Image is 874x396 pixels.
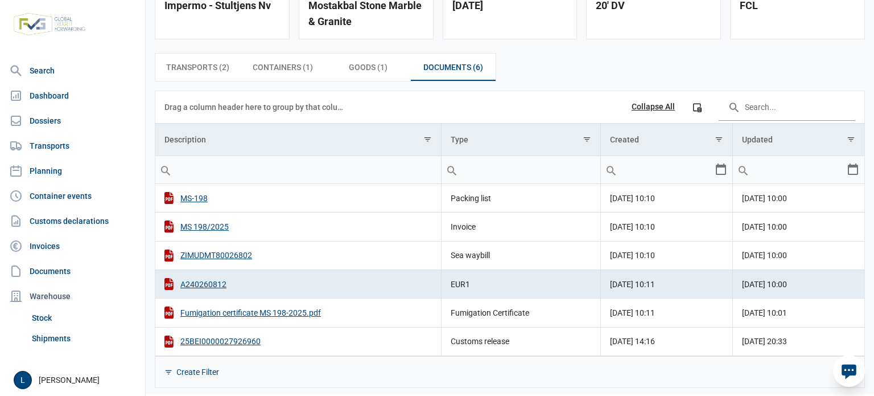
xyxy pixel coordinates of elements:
[610,194,655,203] span: [DATE] 10:10
[610,135,639,144] div: Created
[600,124,732,156] td: Column Created
[155,156,442,183] td: Filter cell
[176,367,219,377] div: Create Filter
[610,337,655,346] span: [DATE] 14:16
[847,135,855,144] span: Show filter options for column 'Updated'
[349,60,387,74] span: Goods (1)
[733,156,846,183] input: Filter cell
[610,251,655,260] span: [DATE] 10:10
[733,124,865,156] td: Column Updated
[164,135,206,144] div: Description
[715,135,723,144] span: Show filter options for column 'Created'
[164,336,432,348] div: 25BEI0000027926960
[423,135,432,144] span: Show filter options for column 'Description'
[27,308,141,328] a: Stock
[733,156,753,183] div: Search box
[164,192,432,204] div: MS-198
[442,184,600,213] td: Packing list
[687,97,707,117] div: Column Chooser
[610,280,655,289] span: [DATE] 10:11
[5,210,141,232] a: Customs declarations
[164,278,432,290] div: A240260812
[610,222,655,231] span: [DATE] 10:10
[742,251,787,260] span: [DATE] 10:00
[164,91,855,123] div: Data grid toolbar
[742,280,787,289] span: [DATE] 10:00
[5,185,141,207] a: Container events
[719,93,855,121] input: Search in the data grid
[5,134,141,157] a: Transports
[164,307,432,319] div: Fumigation certificate MS 198-2025.pdf
[742,308,787,317] span: [DATE] 10:01
[442,270,600,298] td: EUR1
[442,124,600,156] td: Column Type
[601,156,714,183] input: Filter cell
[442,156,600,183] td: Filter cell
[442,156,462,183] div: Search box
[442,241,600,270] td: Sea waybill
[742,222,787,231] span: [DATE] 10:00
[742,337,787,346] span: [DATE] 20:33
[164,250,432,262] div: ZIMUDMT80026802
[14,371,138,389] div: [PERSON_NAME]
[601,156,621,183] div: Search box
[5,109,141,132] a: Dossiers
[164,221,432,232] div: MS 198/2025
[610,308,655,317] span: [DATE] 10:11
[632,102,675,112] div: Collapse All
[451,135,468,144] div: Type
[155,156,176,183] div: Search box
[164,98,347,116] div: Drag a column header here to group by that column
[442,213,600,241] td: Invoice
[742,194,787,203] span: [DATE] 10:00
[5,84,141,107] a: Dashboard
[442,327,600,356] td: Customs release
[423,60,483,74] span: Documents (6)
[442,299,600,327] td: Fumigation Certificate
[9,9,90,40] img: FVG - Global freight forwarding
[5,235,141,258] a: Invoices
[253,60,313,74] span: Containers (1)
[733,156,865,183] td: Filter cell
[155,124,442,156] td: Column Description
[27,328,141,349] a: Shipments
[14,371,32,389] button: L
[5,260,141,283] a: Documents
[5,59,141,82] a: Search
[5,285,141,308] div: Warehouse
[714,156,728,183] div: Select
[166,60,229,74] span: Transports (2)
[583,135,591,144] span: Show filter options for column 'Type'
[5,160,141,182] a: Planning
[155,156,441,183] input: Filter cell
[155,91,864,387] div: Data grid with 6 rows and 4 columns
[846,156,860,183] div: Select
[742,135,773,144] div: Updated
[600,156,732,183] td: Filter cell
[442,156,600,183] input: Filter cell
